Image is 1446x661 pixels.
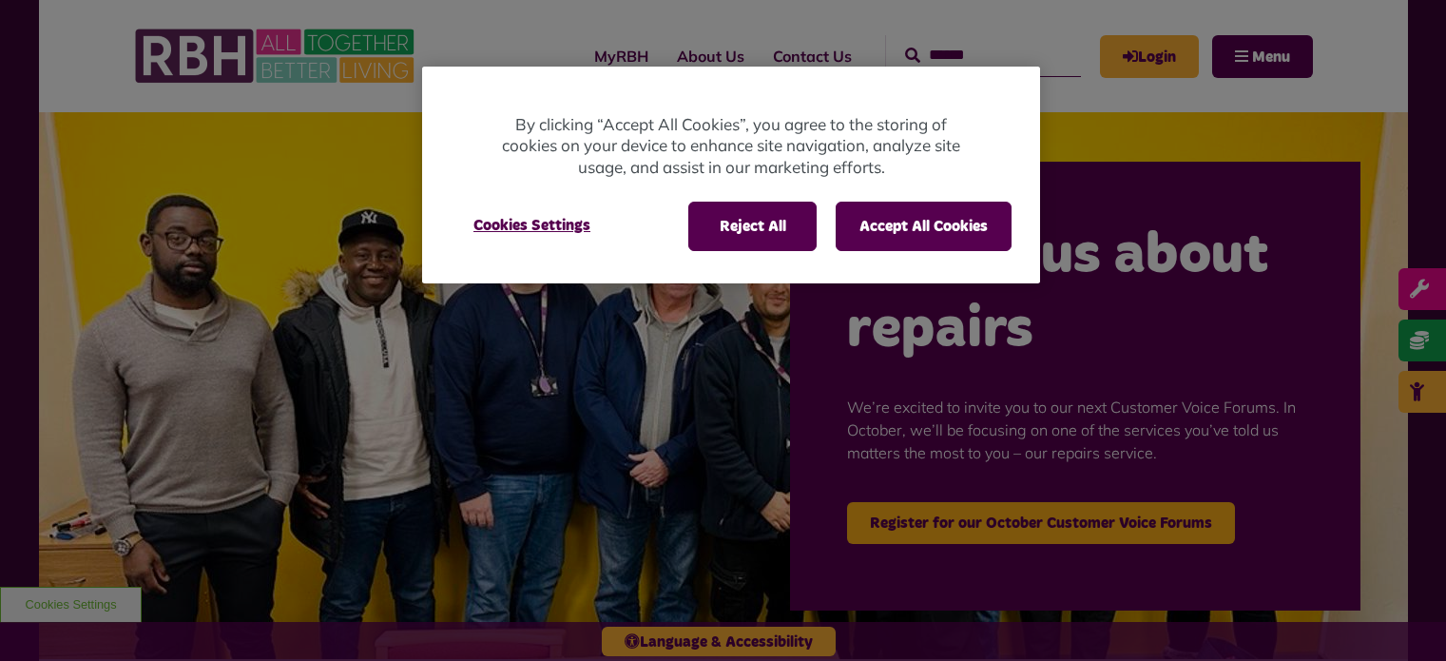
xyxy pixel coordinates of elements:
[498,114,964,179] p: By clicking “Accept All Cookies”, you agree to the storing of cookies on your device to enhance s...
[688,202,817,251] button: Reject All
[836,202,1012,251] button: Accept All Cookies
[422,67,1040,284] div: Privacy
[422,67,1040,284] div: Cookie banner
[451,202,613,249] button: Cookies Settings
